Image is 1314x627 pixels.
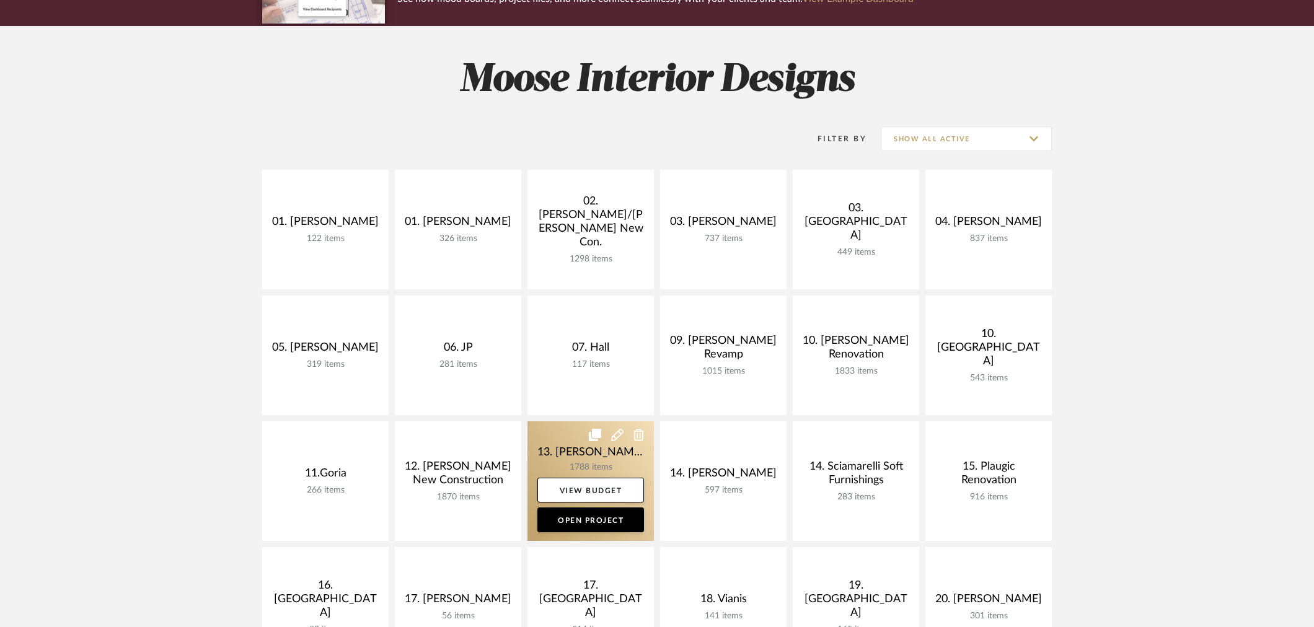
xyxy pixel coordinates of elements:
div: 03. [PERSON_NAME] [670,215,777,234]
div: 1298 items [537,254,644,265]
div: 17. [PERSON_NAME] [405,592,511,611]
div: 06. JP [405,341,511,359]
div: 09. [PERSON_NAME] Revamp [670,334,777,366]
h2: Moose Interior Designs [211,57,1103,103]
div: 543 items [935,373,1042,384]
div: 12. [PERSON_NAME] New Construction [405,460,511,492]
div: 117 items [537,359,644,370]
div: 122 items [272,234,379,244]
div: 141 items [670,611,777,621]
div: 916 items [935,492,1042,502]
div: 02. [PERSON_NAME]/[PERSON_NAME] New Con. [537,195,644,254]
div: 15. Plaugic Renovation [935,460,1042,492]
div: 10. [GEOGRAPHIC_DATA] [935,327,1042,373]
div: 266 items [272,485,379,496]
div: 14. [PERSON_NAME] [670,467,777,485]
div: 10. [PERSON_NAME] Renovation [803,334,909,366]
div: 597 items [670,485,777,496]
div: 20. [PERSON_NAME] [935,592,1042,611]
div: 281 items [405,359,511,370]
div: 18. Vianis [670,592,777,611]
div: 301 items [935,611,1042,621]
div: Filter By [801,133,866,145]
div: 19. [GEOGRAPHIC_DATA] [803,579,909,625]
a: View Budget [537,478,644,502]
div: 11.Goria [272,467,379,485]
div: 1015 items [670,366,777,377]
div: 16. [GEOGRAPHIC_DATA] [272,579,379,625]
div: 319 items [272,359,379,370]
a: Open Project [537,507,644,532]
div: 05. [PERSON_NAME] [272,341,379,359]
div: 01. [PERSON_NAME] [405,215,511,234]
div: 1833 items [803,366,909,377]
div: 01. [PERSON_NAME] [272,215,379,234]
div: 07. Hall [537,341,644,359]
div: 1870 items [405,492,511,502]
div: 449 items [803,247,909,258]
div: 326 items [405,234,511,244]
div: 283 items [803,492,909,502]
div: 837 items [935,234,1042,244]
div: 17. [GEOGRAPHIC_DATA] [537,579,644,625]
div: 03. [GEOGRAPHIC_DATA] [803,201,909,247]
div: 56 items [405,611,511,621]
div: 737 items [670,234,777,244]
div: 04. [PERSON_NAME] [935,215,1042,234]
div: 14. Sciamarelli Soft Furnishings [803,460,909,492]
